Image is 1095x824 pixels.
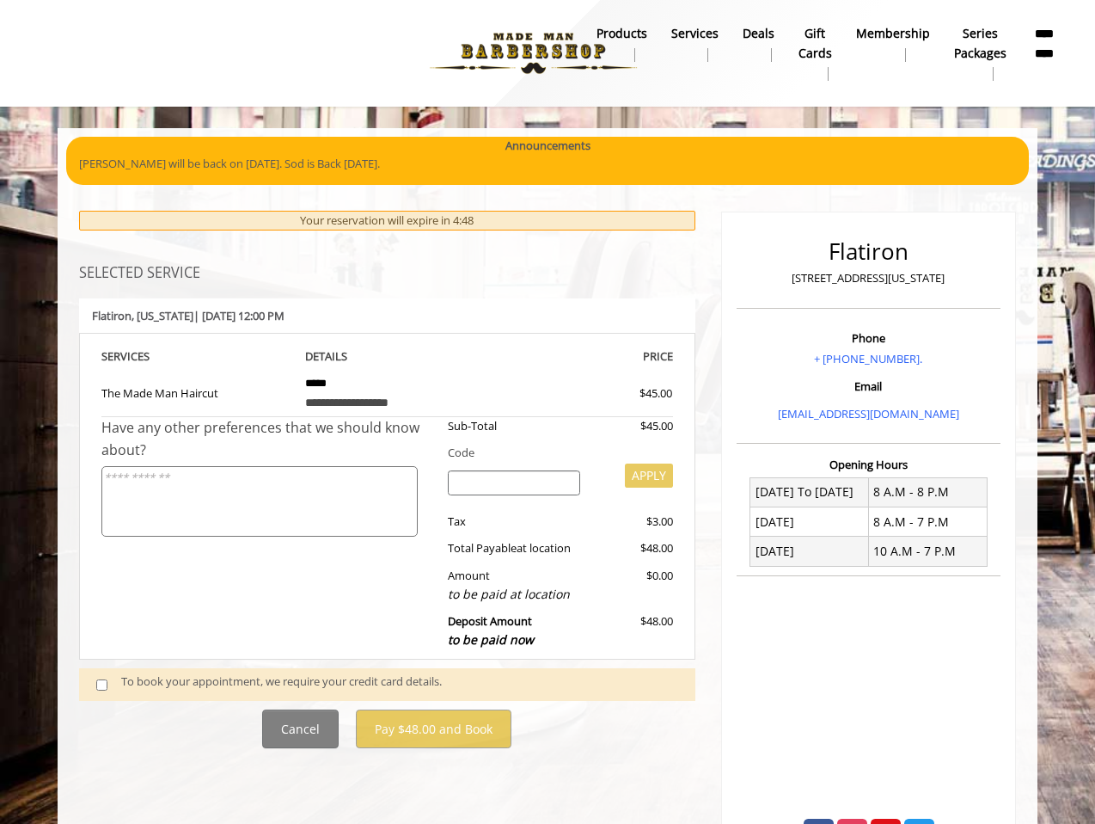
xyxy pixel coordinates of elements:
[435,444,673,462] div: Code
[731,22,786,66] a: DealsDeals
[593,513,672,531] div: $3.00
[79,211,695,231] div: Your reservation will expire in 4:48
[101,347,292,366] th: SERVICE
[593,539,672,557] div: $48.00
[750,507,869,537] td: [DATE]
[868,477,987,507] td: 8 A.M - 8 P.M
[741,380,996,392] h3: Email
[92,308,284,323] b: Flatiron | [DATE] 12:00 PM
[144,348,150,364] span: S
[79,266,695,281] h3: SELECTED SERVICE
[505,137,590,155] b: Announcements
[596,24,647,43] b: products
[741,332,996,344] h3: Phone
[798,24,832,63] b: gift cards
[868,537,987,566] td: 10 A.M - 7 P.M
[750,477,869,507] td: [DATE] To [DATE]
[737,458,1000,470] h3: Opening Hours
[578,384,672,403] div: $45.00
[79,155,1016,173] p: [PERSON_NAME] will be back on [DATE]. Sod is Back [DATE].
[741,269,996,287] p: [STREET_ADDRESS][US_STATE]
[786,22,844,85] a: Gift cardsgift cards
[814,351,922,366] a: + [PHONE_NUMBER].
[593,417,672,435] div: $45.00
[435,567,594,604] div: Amount
[101,366,292,417] td: The Made Man Haircut
[435,539,594,557] div: Total Payable
[942,22,1019,85] a: Series packagesSeries packages
[121,673,678,696] div: To book your appointment, we require your credit card details.
[448,585,581,604] div: to be paid at location
[415,6,651,101] img: Made Man Barbershop logo
[659,22,731,66] a: ServicesServices
[584,22,659,66] a: Productsproducts
[856,24,930,43] b: Membership
[262,710,339,748] button: Cancel
[741,239,996,264] h2: Flatiron
[868,507,987,537] td: 8 A.M - 7 P.M
[435,417,594,435] div: Sub-Total
[448,613,534,648] b: Deposit Amount
[517,540,571,556] span: at location
[101,417,435,461] div: Have any other preferences that we should know about?
[292,347,483,366] th: DETAILS
[593,567,672,604] div: $0.00
[743,24,774,43] b: Deals
[448,631,534,648] span: to be paid now
[593,612,672,649] div: $48.00
[844,22,942,66] a: MembershipMembership
[435,513,594,531] div: Tax
[132,308,193,323] span: , [US_STATE]
[482,347,673,366] th: PRICE
[671,24,719,43] b: Services
[356,710,511,748] button: Pay $48.00 and Book
[750,537,869,566] td: [DATE]
[625,464,673,488] button: APPLY
[954,24,1006,63] b: Series packages
[778,406,959,421] a: [EMAIL_ADDRESS][DOMAIN_NAME]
